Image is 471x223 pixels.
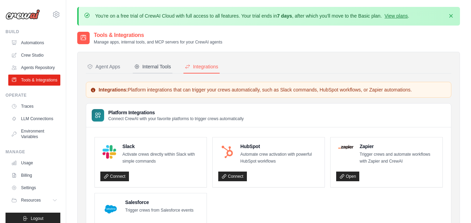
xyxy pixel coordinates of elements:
a: Tools & Integrations [8,75,60,86]
button: Internal Tools [133,60,172,74]
p: Manage apps, internal tools, and MCP servers for your CrewAI agents [94,39,222,45]
a: Usage [8,157,60,168]
h2: Tools & Integrations [94,31,222,39]
a: Environment Variables [8,126,60,142]
a: Connect [100,172,129,181]
div: Integrations [185,63,218,70]
p: You're on a free trial of CrewAI Cloud with full access to all features. Your trial ends in , aft... [95,12,409,19]
button: Agent Apps [86,60,122,74]
strong: Integrations: [99,87,128,93]
a: Open [336,172,359,181]
p: Automate crew activation with powerful HubSpot workflows [240,151,319,165]
p: Connect CrewAI with your favorite platforms to trigger crews automatically [108,116,244,122]
a: Connect [218,172,247,181]
div: Manage [6,149,60,155]
h3: Platform Integrations [108,109,244,116]
button: Resources [8,195,60,206]
a: LLM Connections [8,113,60,124]
strong: 7 days [277,13,292,19]
h4: Salesforce [125,199,193,206]
a: Automations [8,37,60,48]
a: Settings [8,182,60,193]
h4: Zapier [360,143,437,150]
a: Crew Studio [8,50,60,61]
a: Traces [8,101,60,112]
img: Slack Logo [102,145,116,159]
img: Salesforce Logo [102,201,119,217]
div: Operate [6,93,60,98]
img: Zapier Logo [338,145,353,149]
p: Activate crews directly within Slack with simple commands [122,151,201,165]
span: Logout [31,216,43,221]
h4: Slack [122,143,201,150]
div: Agent Apps [87,63,120,70]
p: Trigger crews from Salesforce events [125,207,193,214]
a: Agents Repository [8,62,60,73]
div: Build [6,29,60,35]
a: View plans [384,13,408,19]
img: Logo [6,9,40,20]
h4: HubSpot [240,143,319,150]
img: HubSpot Logo [220,145,234,159]
p: Platform integrations that can trigger your crews automatically, such as Slack commands, HubSpot ... [90,86,447,93]
p: Trigger crews and automate workflows with Zapier and CrewAI [360,151,437,165]
a: Billing [8,170,60,181]
div: Internal Tools [134,63,171,70]
button: Integrations [183,60,220,74]
span: Resources [21,197,41,203]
